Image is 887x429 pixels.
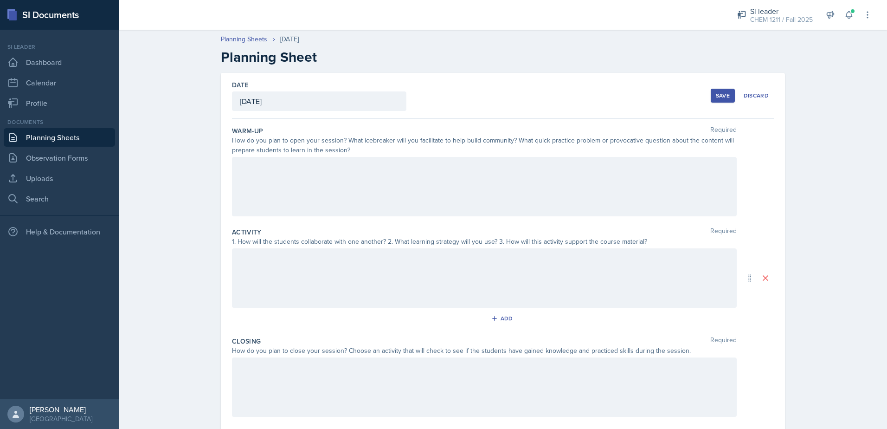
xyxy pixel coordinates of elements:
[4,43,115,51] div: Si leader
[4,94,115,112] a: Profile
[4,169,115,188] a: Uploads
[4,128,115,147] a: Planning Sheets
[221,34,267,44] a: Planning Sheets
[4,189,115,208] a: Search
[710,227,737,237] span: Required
[739,89,774,103] button: Discard
[4,118,115,126] div: Documents
[30,414,92,423] div: [GEOGRAPHIC_DATA]
[710,337,737,346] span: Required
[4,53,115,71] a: Dashboard
[4,222,115,241] div: Help & Documentation
[221,49,785,65] h2: Planning Sheet
[488,312,518,325] button: Add
[4,73,115,92] a: Calendar
[716,92,730,99] div: Save
[232,337,261,346] label: Closing
[711,89,735,103] button: Save
[232,237,737,247] div: 1. How will the students collaborate with one another? 2. What learning strategy will you use? 3....
[750,15,813,25] div: CHEM 1211 / Fall 2025
[280,34,299,44] div: [DATE]
[232,126,263,136] label: Warm-Up
[744,92,769,99] div: Discard
[4,149,115,167] a: Observation Forms
[30,405,92,414] div: [PERSON_NAME]
[750,6,813,17] div: Si leader
[710,126,737,136] span: Required
[232,136,737,155] div: How do you plan to open your session? What icebreaker will you facilitate to help build community...
[232,227,262,237] label: Activity
[232,80,248,90] label: Date
[493,315,513,322] div: Add
[232,346,737,356] div: How do you plan to close your session? Choose an activity that will check to see if the students ...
